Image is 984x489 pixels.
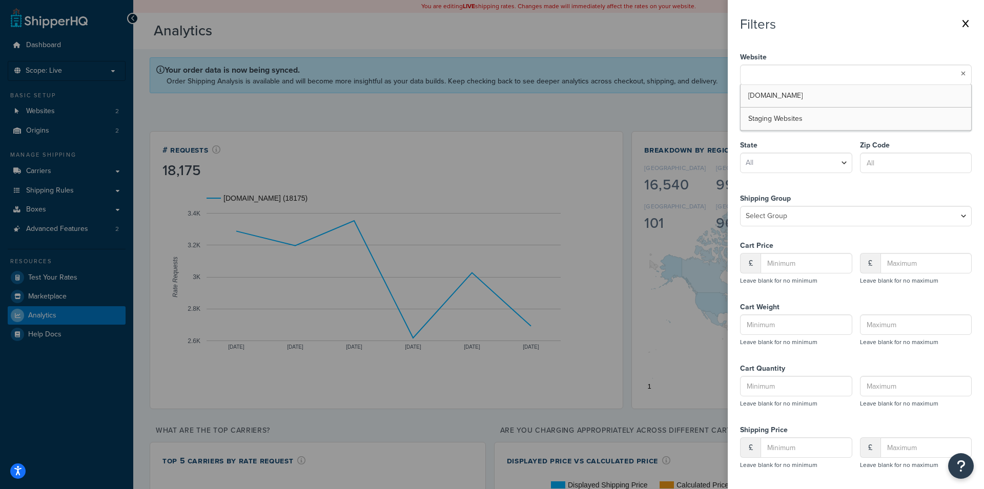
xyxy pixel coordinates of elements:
label: Website [740,50,972,65]
label: Shipping Price [740,423,852,437]
input: Maximum [860,376,972,396]
span: [DOMAIN_NAME] [748,90,803,101]
div: 96 [716,216,777,230]
div: £ [740,437,761,458]
input: Maximum [880,253,972,273]
p: Leave blank for no minimum [740,396,852,411]
span: Staging Websites [748,113,803,124]
p: Leave blank for no maximum [860,458,972,472]
label: Cart Price [740,239,852,253]
label: State [740,138,852,153]
p: Leave blank for no maximum [860,335,972,349]
input: Minimum [740,314,852,335]
p: Leave blank for no minimum [740,335,852,349]
p: Leave blank for no maximum [860,273,972,288]
a: [DOMAIN_NAME] [741,84,971,107]
div: £ [860,437,880,458]
input: Maximum [880,437,972,458]
div: 16,540 [644,178,706,192]
h2: Filters [740,17,776,32]
input: Maximum [860,314,972,335]
input: Minimum [761,437,852,458]
p: [GEOGRAPHIC_DATA] [644,163,706,173]
p: [GEOGRAPHIC_DATA] [716,202,777,211]
p: Leave blank for no minimum [740,273,852,288]
div: 995 [716,178,777,192]
label: Cart Weight [740,300,852,314]
label: Shipping Group [740,192,972,206]
p: Leave blank for no maximum [860,396,972,411]
label: Cart Quantity [740,362,852,376]
p: [GEOGRAPHIC_DATA] [716,163,777,173]
div: £ [860,253,880,273]
input: Minimum [740,376,852,396]
input: Minimum [761,253,852,273]
div: 101 [644,216,706,230]
input: All [860,153,972,173]
button: Open Resource Center [948,453,974,479]
div: £ [740,253,761,273]
p: [GEOGRAPHIC_DATA] [644,202,706,211]
p: Leave blank for no minimum [740,458,852,472]
a: Staging Websites [741,108,971,130]
label: Zip Code [860,138,972,153]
